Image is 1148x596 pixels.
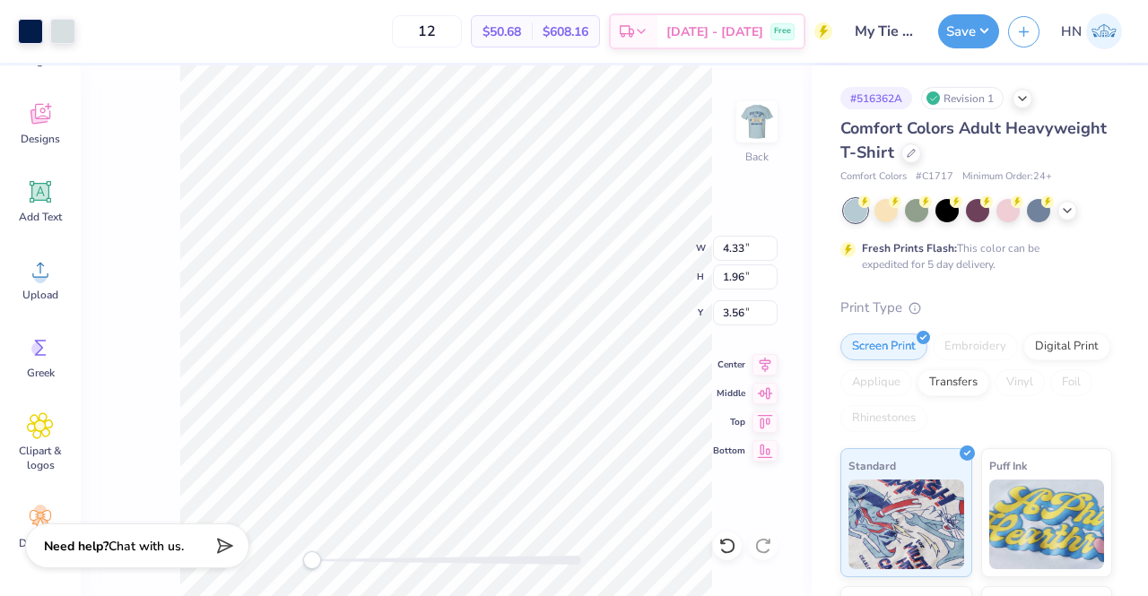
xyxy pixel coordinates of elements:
[1050,369,1092,396] div: Foil
[840,333,927,360] div: Screen Print
[713,415,745,429] span: Top
[109,538,184,555] span: Chat with us.
[666,22,763,41] span: [DATE] - [DATE]
[543,22,588,41] span: $608.16
[11,444,70,472] span: Clipart & logos
[27,366,55,380] span: Greek
[840,405,927,432] div: Rhinestones
[989,456,1027,475] span: Puff Ink
[21,132,60,146] span: Designs
[840,117,1107,163] span: Comfort Colors Adult Heavyweight T-Shirt
[840,87,912,109] div: # 516362A
[303,551,321,569] div: Accessibility label
[862,241,957,255] strong: Fresh Prints Flash:
[840,169,907,185] span: Comfort Colors
[989,479,1105,569] img: Puff Ink
[938,14,999,48] button: Save
[962,169,1052,185] span: Minimum Order: 24 +
[848,456,896,475] span: Standard
[918,369,989,396] div: Transfers
[862,240,1083,272] div: This color can be expedited for 5 day delivery.
[483,22,521,41] span: $50.68
[841,13,929,49] input: Untitled Design
[713,444,745,458] span: Bottom
[745,149,769,165] div: Back
[22,288,58,302] span: Upload
[44,538,109,555] strong: Need help?
[921,87,1004,109] div: Revision 1
[840,298,1112,318] div: Print Type
[1086,13,1122,49] img: Huda Nadeem
[713,358,745,372] span: Center
[840,369,912,396] div: Applique
[774,25,791,38] span: Free
[995,369,1045,396] div: Vinyl
[848,479,964,569] img: Standard
[1023,333,1110,360] div: Digital Print
[1061,22,1082,42] span: HN
[19,536,62,550] span: Decorate
[19,210,62,224] span: Add Text
[392,15,462,48] input: – –
[933,333,1018,360] div: Embroidery
[739,104,775,140] img: Back
[713,386,745,401] span: Middle
[1053,13,1130,49] a: HN
[916,169,953,185] span: # C1717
